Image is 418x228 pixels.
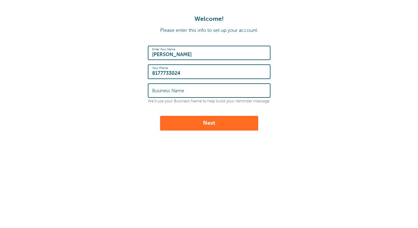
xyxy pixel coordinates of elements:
[152,88,184,93] label: Business Name
[160,116,258,131] button: Next
[148,99,270,104] p: We'll use your Business Name to help build your reminder message.
[6,15,412,23] h1: Welcome!
[6,28,412,33] p: Please enter this info to set up your account.
[152,66,168,70] label: Your Phone
[152,47,175,51] label: Enter Your Name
